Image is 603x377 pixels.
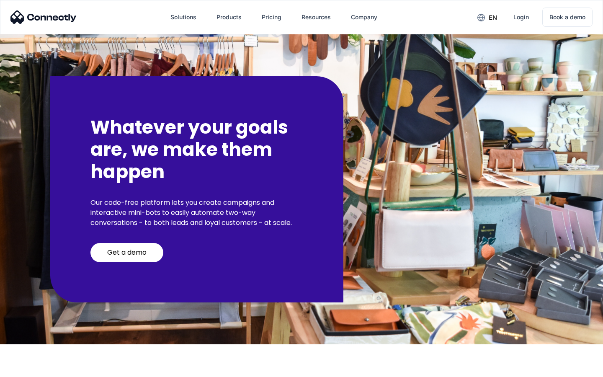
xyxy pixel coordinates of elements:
[10,10,77,24] img: Connectly Logo
[513,11,529,23] div: Login
[489,12,497,23] div: en
[216,11,242,23] div: Products
[507,7,536,27] a: Login
[8,362,50,374] aside: Language selected: English
[90,243,163,262] a: Get a demo
[90,116,303,183] h2: Whatever your goals are, we make them happen
[170,11,196,23] div: Solutions
[542,8,593,27] a: Book a demo
[255,7,288,27] a: Pricing
[351,11,377,23] div: Company
[107,248,147,257] div: Get a demo
[90,198,303,228] p: Our code-free platform lets you create campaigns and interactive mini-bots to easily automate two...
[17,362,50,374] ul: Language list
[301,11,331,23] div: Resources
[262,11,281,23] div: Pricing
